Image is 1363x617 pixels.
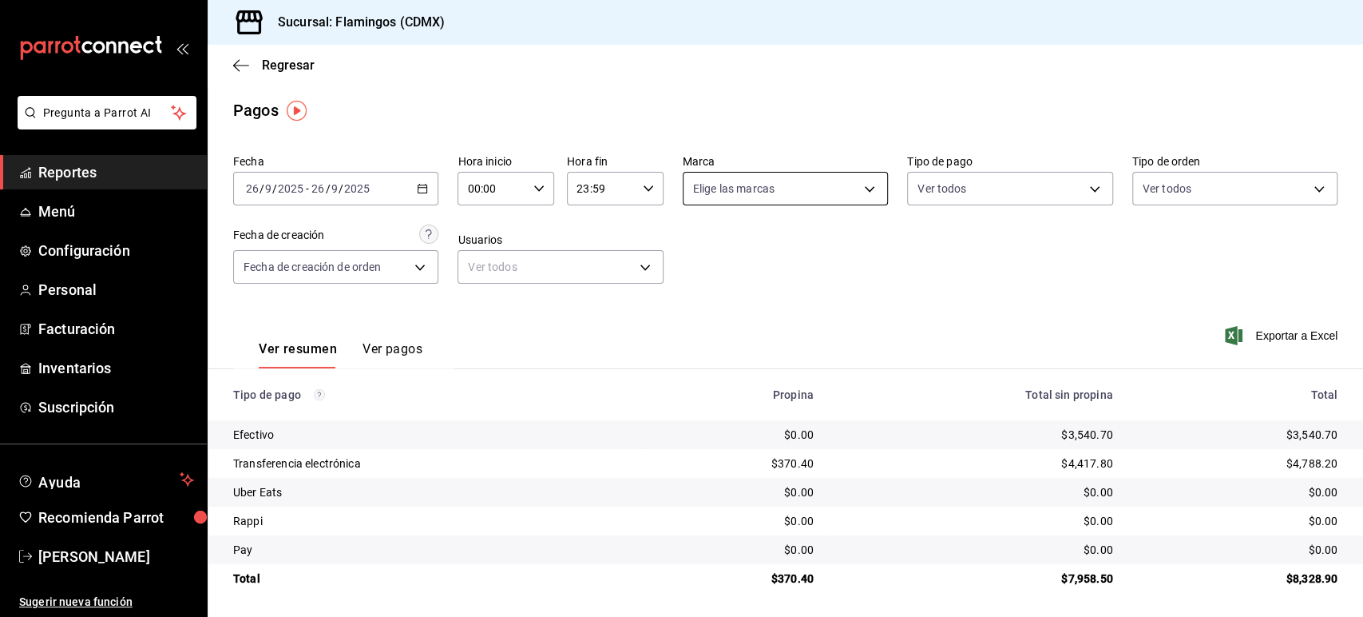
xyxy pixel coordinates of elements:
[18,96,196,129] button: Pregunta a Parrot AI
[38,396,194,418] span: Suscripción
[1139,456,1337,472] div: $4,788.20
[1132,156,1337,167] label: Tipo de orden
[233,227,324,244] div: Fecha de creación
[660,571,814,587] div: $370.40
[272,182,277,195] span: /
[839,513,1113,529] div: $0.00
[839,571,1113,587] div: $7,958.50
[11,116,196,133] a: Pregunta a Parrot AI
[363,341,422,368] button: Ver pagos
[660,513,814,529] div: $0.00
[567,156,664,167] label: Hora fin
[245,182,260,195] input: --
[176,42,188,54] button: open_drawer_menu
[233,456,634,472] div: Transferencia electrónica
[839,484,1113,500] div: $0.00
[314,389,325,400] svg: Los pagos realizados con Pay y otras terminales son montos brutos.
[233,58,315,73] button: Regresar
[1139,484,1337,500] div: $0.00
[287,101,307,121] img: Tooltip marker
[38,161,194,183] span: Reportes
[233,156,438,167] label: Fecha
[907,156,1112,167] label: Tipo de pago
[264,182,272,195] input: --
[458,156,554,167] label: Hora inicio
[660,484,814,500] div: $0.00
[660,427,814,443] div: $0.00
[233,571,634,587] div: Total
[339,182,343,195] span: /
[277,182,304,195] input: ----
[839,388,1113,401] div: Total sin propina
[1139,571,1337,587] div: $8,328.90
[343,182,370,195] input: ----
[260,182,264,195] span: /
[1139,513,1337,529] div: $0.00
[306,182,309,195] span: -
[1143,181,1191,197] span: Ver todos
[233,388,634,401] div: Tipo de pago
[233,513,634,529] div: Rappi
[259,341,337,368] button: Ver resumen
[1139,542,1337,558] div: $0.00
[660,456,814,472] div: $370.40
[660,388,814,401] div: Propina
[19,594,194,611] span: Sugerir nueva función
[839,427,1113,443] div: $3,540.70
[839,456,1113,472] div: $4,417.80
[233,427,634,443] div: Efectivo
[38,279,194,301] span: Personal
[259,341,422,368] div: navigation tabs
[1139,427,1337,443] div: $3,540.70
[839,542,1113,558] div: $0.00
[38,507,194,528] span: Recomienda Parrot
[660,542,814,558] div: $0.00
[38,318,194,340] span: Facturación
[233,542,634,558] div: Pay
[38,470,173,489] span: Ayuda
[233,484,634,500] div: Uber Eats
[917,181,966,197] span: Ver todos
[458,234,663,245] label: Usuarios
[458,250,663,284] div: Ver todos
[38,201,194,222] span: Menú
[683,156,888,167] label: Marca
[1228,326,1337,345] button: Exportar a Excel
[244,259,381,275] span: Fecha de creación de orden
[38,357,194,379] span: Inventarios
[311,182,325,195] input: --
[38,546,194,567] span: [PERSON_NAME]
[1139,388,1337,401] div: Total
[325,182,330,195] span: /
[233,98,279,122] div: Pagos
[38,240,194,261] span: Configuración
[43,105,172,121] span: Pregunta a Parrot AI
[693,181,775,197] span: Elige las marcas
[265,13,445,32] h3: Sucursal: Flamingos (CDMX)
[262,58,315,73] span: Regresar
[331,182,339,195] input: --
